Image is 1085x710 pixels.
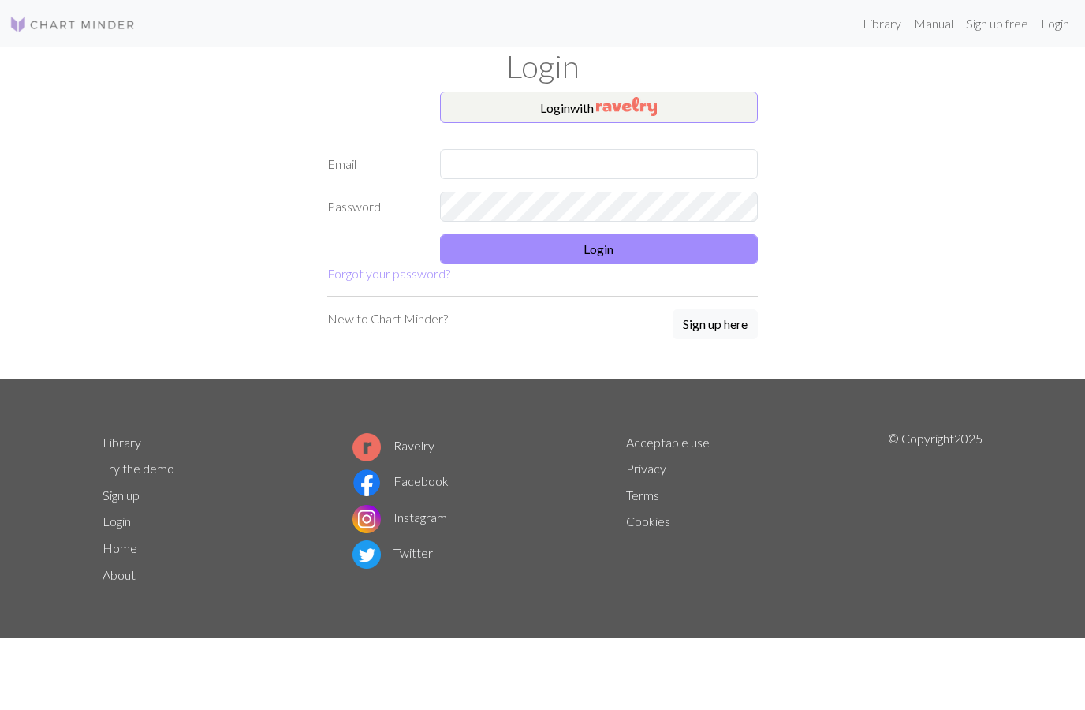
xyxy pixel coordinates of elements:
a: Acceptable use [626,435,710,450]
a: Library [856,8,908,39]
a: Sign up [103,488,140,503]
a: Library [103,435,141,450]
a: Manual [908,8,960,39]
a: Sign up here [673,309,758,341]
img: Instagram logo [352,505,381,533]
a: Home [103,540,137,555]
button: Loginwith [440,92,759,123]
a: Terms [626,488,659,503]
a: Login [103,514,131,529]
a: About [103,567,136,582]
a: Try the demo [103,461,174,476]
p: © Copyright 2025 [888,429,982,589]
h1: Login [93,47,992,85]
img: Ravelry logo [352,433,381,461]
label: Email [318,149,431,179]
a: Ravelry [352,438,434,453]
a: Cookies [626,514,670,529]
button: Login [440,234,759,264]
label: Password [318,192,431,222]
a: Privacy [626,461,666,476]
img: Facebook logo [352,469,381,497]
p: New to Chart Minder? [327,309,448,328]
img: Twitter logo [352,540,381,569]
a: Facebook [352,473,449,488]
img: Logo [9,15,136,34]
a: Forgot your password? [327,266,450,281]
img: Ravelry [596,97,657,116]
a: Twitter [352,545,433,560]
a: Instagram [352,510,447,525]
button: Sign up here [673,309,758,339]
a: Login [1035,8,1076,39]
a: Sign up free [960,8,1035,39]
